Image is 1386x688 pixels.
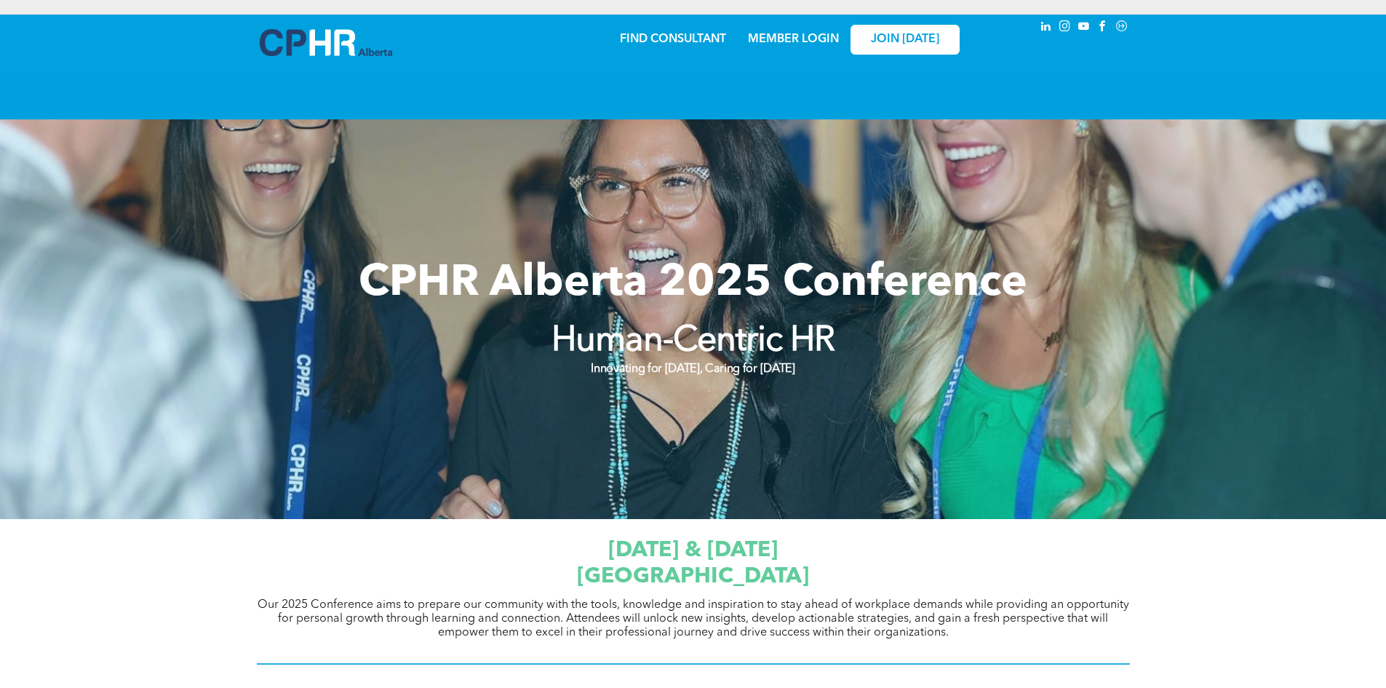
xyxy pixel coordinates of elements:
[260,29,392,56] img: A blue and white logo for cp alberta
[1095,18,1111,38] a: facebook
[1038,18,1054,38] a: linkedin
[591,363,794,375] strong: Innovating for [DATE], Caring for [DATE]
[1114,18,1130,38] a: Social network
[1057,18,1073,38] a: instagram
[551,324,835,359] strong: Human-Centric HR
[359,262,1027,306] span: CPHR Alberta 2025 Conference
[1076,18,1092,38] a: youtube
[608,539,778,561] span: [DATE] & [DATE]
[871,33,939,47] span: JOIN [DATE]
[577,566,809,588] span: [GEOGRAPHIC_DATA]
[258,599,1129,638] span: Our 2025 Conference aims to prepare our community with the tools, knowledge and inspiration to st...
[620,33,726,45] a: FIND CONSULTANT
[748,33,839,45] a: MEMBER LOGIN
[851,25,960,55] a: JOIN [DATE]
